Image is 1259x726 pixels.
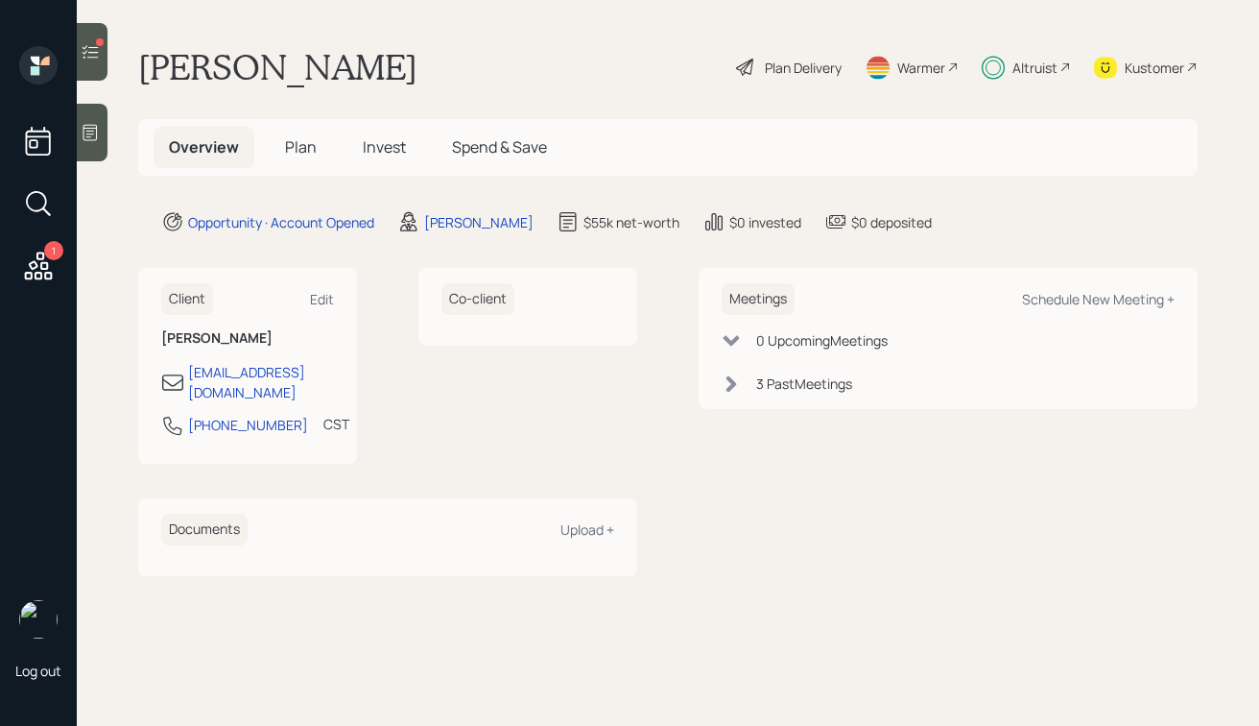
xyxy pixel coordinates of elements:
[441,283,514,315] h6: Co-client
[188,362,334,402] div: [EMAIL_ADDRESS][DOMAIN_NAME]
[452,136,547,157] span: Spend & Save
[722,283,795,315] h6: Meetings
[323,414,349,434] div: CST
[19,600,58,639] img: robby-grisanti-headshot.png
[765,58,842,78] div: Plan Delivery
[756,374,852,394] div: 3 Past Meeting s
[560,520,614,539] div: Upload +
[138,46,417,88] h1: [PERSON_NAME]
[44,241,63,260] div: 1
[1125,58,1184,78] div: Kustomer
[1022,290,1175,308] div: Schedule New Meeting +
[161,330,334,347] h6: [PERSON_NAME]
[161,283,213,315] h6: Client
[729,212,801,232] div: $0 invested
[583,212,679,232] div: $55k net-worth
[851,212,932,232] div: $0 deposited
[188,415,308,435] div: [PHONE_NUMBER]
[285,136,317,157] span: Plan
[424,212,534,232] div: [PERSON_NAME]
[161,514,248,545] h6: Documents
[897,58,945,78] div: Warmer
[363,136,406,157] span: Invest
[756,330,888,351] div: 0 Upcoming Meeting s
[15,662,61,680] div: Log out
[188,212,374,232] div: Opportunity · Account Opened
[1012,58,1057,78] div: Altruist
[310,290,334,308] div: Edit
[169,136,239,157] span: Overview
